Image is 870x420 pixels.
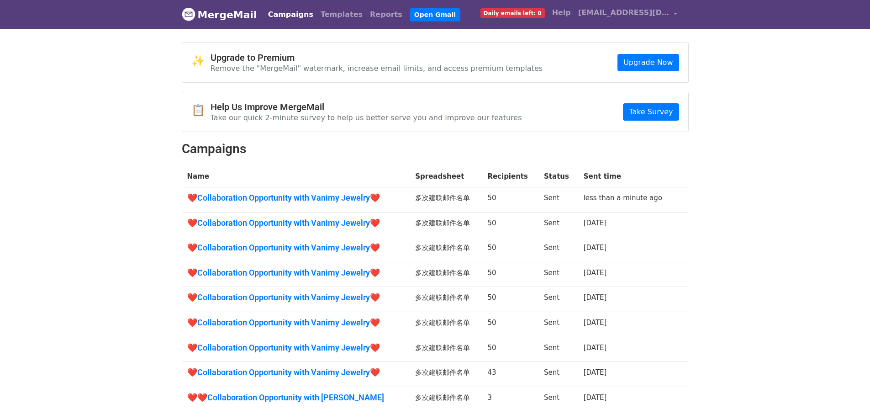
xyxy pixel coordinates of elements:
td: Sent [538,237,578,262]
a: [DATE] [584,269,607,277]
th: Sent time [578,166,676,187]
span: [EMAIL_ADDRESS][DOMAIN_NAME] [578,7,670,18]
td: Sent [538,337,578,362]
a: ❤️Collaboration Opportunity with Vanimy Jewelry❤️ [187,292,405,303]
td: Sent [538,262,578,287]
td: Sent [538,287,578,312]
a: [DATE] [584,219,607,227]
a: Help [548,4,575,22]
a: MergeMail [182,5,257,24]
a: ❤️Collaboration Opportunity with Vanimy Jewelry❤️ [187,268,405,278]
a: Campaigns [264,5,317,24]
a: [EMAIL_ADDRESS][DOMAIN_NAME] [575,4,681,25]
span: 📋 [191,104,211,117]
h4: Help Us Improve MergeMail [211,101,522,112]
span: Daily emails left: 0 [480,8,545,18]
td: 多次建联邮件名单 [410,212,482,237]
a: ❤️Collaboration Opportunity with Vanimy Jewelry❤️ [187,367,405,377]
h4: Upgrade to Premium [211,52,543,63]
td: 50 [482,212,538,237]
td: Sent [538,187,578,213]
a: ❤️Collaboration Opportunity with Vanimy Jewelry❤️ [187,193,405,203]
td: 多次建联邮件名单 [410,362,482,387]
td: 50 [482,187,538,213]
a: [DATE] [584,293,607,302]
p: Remove the "MergeMail" watermark, increase email limits, and access premium templates [211,64,543,73]
td: Sent [538,212,578,237]
td: 3 [482,387,538,411]
td: 多次建联邮件名单 [410,262,482,287]
a: Upgrade Now [617,54,679,71]
td: Sent [538,362,578,387]
td: 多次建联邮件名单 [410,237,482,262]
a: Open Gmail [410,8,460,21]
a: ❤️Collaboration Opportunity with Vanimy Jewelry❤️ [187,243,405,253]
a: [DATE] [584,344,607,352]
td: 多次建联邮件名单 [410,387,482,411]
td: 多次建联邮件名单 [410,187,482,213]
td: 多次建联邮件名单 [410,287,482,312]
td: 50 [482,287,538,312]
a: ❤️Collaboration Opportunity with Vanimy Jewelry❤️ [187,218,405,228]
td: Sent [538,387,578,411]
a: less than a minute ago [584,194,662,202]
span: ✨ [191,54,211,68]
a: [DATE] [584,244,607,252]
td: 43 [482,362,538,387]
td: 50 [482,312,538,337]
a: Daily emails left: 0 [477,4,548,22]
a: ❤️Collaboration Opportunity with Vanimy Jewelry❤️ [187,318,405,328]
img: MergeMail logo [182,7,195,21]
a: [DATE] [584,368,607,377]
a: Reports [366,5,406,24]
p: Take our quick 2-minute survey to help us better serve you and improve our features [211,113,522,122]
td: 50 [482,337,538,362]
a: Templates [317,5,366,24]
a: ❤️Collaboration Opportunity with Vanimy Jewelry❤️ [187,343,405,353]
td: 50 [482,237,538,262]
a: ❤️❤️Collaboration Opportunity with [PERSON_NAME] [187,393,405,403]
th: Name [182,166,410,187]
a: [DATE] [584,393,607,402]
td: 多次建联邮件名单 [410,337,482,362]
a: Take Survey [623,103,679,121]
td: Sent [538,312,578,337]
td: 50 [482,262,538,287]
td: 多次建联邮件名单 [410,312,482,337]
th: Status [538,166,578,187]
a: [DATE] [584,319,607,327]
h2: Campaigns [182,141,689,157]
th: Spreadsheet [410,166,482,187]
th: Recipients [482,166,538,187]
